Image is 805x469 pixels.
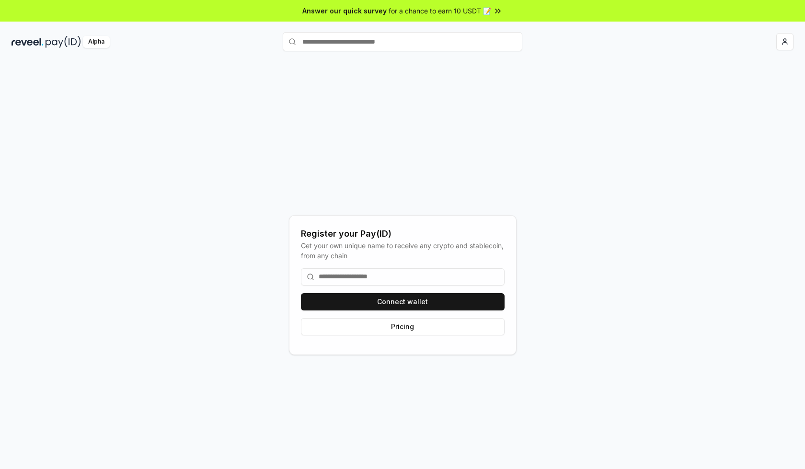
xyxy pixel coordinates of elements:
[11,36,44,48] img: reveel_dark
[389,6,491,16] span: for a chance to earn 10 USDT 📝
[301,227,505,240] div: Register your Pay(ID)
[83,36,110,48] div: Alpha
[302,6,387,16] span: Answer our quick survey
[301,318,505,335] button: Pricing
[301,293,505,310] button: Connect wallet
[301,240,505,261] div: Get your own unique name to receive any crypto and stablecoin, from any chain
[46,36,81,48] img: pay_id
